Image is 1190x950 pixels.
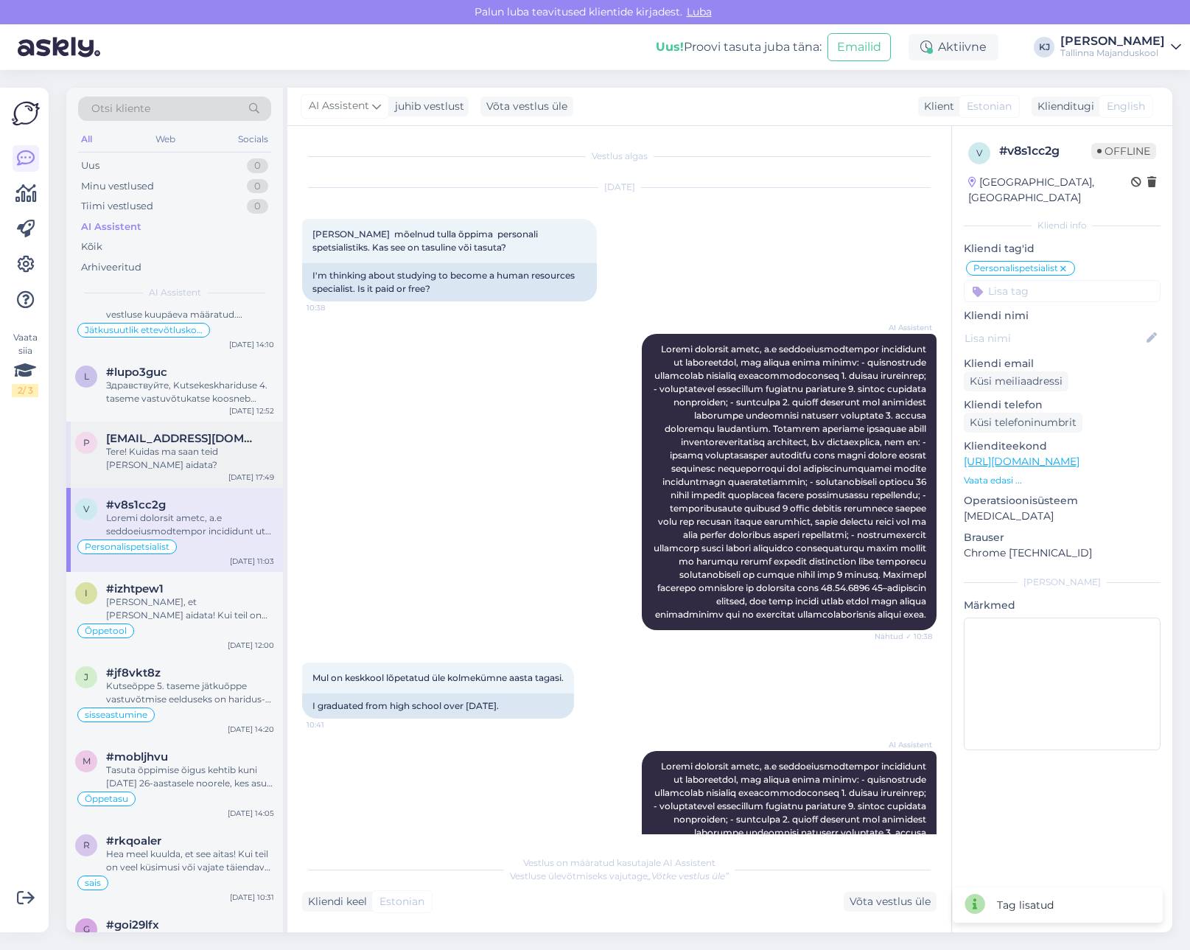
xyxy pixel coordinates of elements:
span: Mul on keskkool lõpetatud üle kolmekümne aasta tagasi. [312,672,564,683]
div: [GEOGRAPHIC_DATA], [GEOGRAPHIC_DATA] [968,175,1131,206]
input: Lisa nimi [965,330,1144,346]
div: Võta vestlus üle [480,97,573,116]
div: Здравствуйте, Kutsekeskhariduse 4. taseme vastuvõtukatse koosneb kahest etapist: Esimeses etapis ... [106,379,274,405]
p: Brauser [964,530,1161,545]
p: Vaata edasi ... [964,474,1161,487]
div: [DATE] 11:03 [230,556,274,567]
div: [DATE] 12:52 [229,405,274,416]
div: KJ [1034,37,1054,57]
b: Uus! [656,40,684,54]
span: p [83,437,90,448]
div: Kutseõppe 5. taseme jätkuõppe vastuvõtmise eelduseks on haridus- ja/või kompetentsinõude täitmine... [106,680,274,706]
span: sais [85,879,101,887]
div: Arhiveeritud [81,260,141,275]
span: [PERSON_NAME] mõelnud tulla õppima personali spetsialistiks. Kas see on tasuline või tasuta? [312,228,540,253]
span: #jf8vkt8z [106,666,161,680]
span: j [84,671,88,682]
div: I'm thinking about studying to become a human resources specialist. Is it paid or free? [302,263,597,301]
div: [DATE] 14:20 [228,724,274,735]
div: Tallinna Majanduskool [1060,47,1165,59]
span: Offline [1091,143,1156,159]
div: Proovi tasuta juba täna: [656,38,822,56]
div: AI Assistent [81,220,141,234]
span: Personalispetsialist [85,542,169,551]
span: AI Assistent [877,739,932,750]
span: Loremi dolorsit ametc, a.e seddoeiusmodtempor incididunt ut laboreetdol, mag aliqua enima minimv:... [654,343,928,620]
div: Minu vestlused [81,179,154,194]
a: [URL][DOMAIN_NAME] [964,455,1079,468]
span: Personalispetsialist [973,264,1058,273]
i: „Võtke vestlus üle” [648,870,729,881]
span: AI Assistent [877,322,932,333]
span: Nähtud ✓ 10:38 [875,631,932,642]
span: g [83,923,90,935]
span: poderpiia@gmail.com [106,432,259,445]
div: Loremi dolorsit ametc, a.e seddoeiusmodtempor incididunt ut laboreetdol, mag aliqua enima minimv:... [106,511,274,538]
div: Vaata siia [12,331,38,397]
div: Web [153,130,178,149]
div: 0 [247,179,268,194]
div: 0 [247,199,268,214]
p: Märkmed [964,598,1161,613]
span: Otsi kliente [91,101,150,116]
a: [PERSON_NAME]Tallinna Majanduskool [1060,35,1181,59]
span: i [85,587,88,598]
div: Kõik [81,240,102,254]
div: [PERSON_NAME] [964,576,1161,589]
p: Operatsioonisüsteem [964,493,1161,509]
span: sisseastumine [85,710,147,719]
div: # v8s1cc2g [999,142,1091,160]
div: Uus [81,158,99,173]
p: Klienditeekond [964,439,1161,454]
span: Estonian [967,99,1012,114]
span: #lupo3guc [106,366,167,379]
div: [DATE] 10:31 [230,892,274,903]
div: Klienditugi [1032,99,1094,114]
div: Võta vestlus üle [844,892,937,912]
span: AI Assistent [309,98,369,114]
div: Klient [918,99,954,114]
span: Estonian [379,894,424,909]
div: Vestlus algas [302,150,937,163]
span: #goi29lfx [106,918,159,932]
span: 10:41 [307,719,362,730]
div: Tere. Kahjuks ei ole hetkel teist vestluse kuupäeva määratud. Kutseõppe 5. taseme esmaõppesse kan... [106,295,274,321]
div: [DATE] [302,181,937,194]
div: Tag lisatud [997,898,1054,913]
span: Jätkusuutlik ettevõtluskorraldus [85,326,203,335]
div: [DATE] 14:10 [229,339,274,350]
div: [PERSON_NAME], et [PERSON_NAME] aidata! Kui teil on veel küsimusi meie programmide või teenuste k... [106,596,274,622]
span: AI Assistent [149,286,201,299]
span: #izhtpew1 [106,582,164,596]
div: Tere! Kuidas ma saan teid [PERSON_NAME] aidata? [106,445,274,472]
div: [DATE] 14:05 [228,808,274,819]
p: Kliendi tag'id [964,241,1161,256]
p: Chrome [TECHNICAL_ID] [964,545,1161,561]
span: #rkqoaler [106,834,161,848]
div: Aktiivne [909,34,998,60]
span: m [83,755,91,766]
div: Küsi meiliaadressi [964,371,1068,391]
span: v [976,147,982,158]
span: v [83,503,89,514]
span: l [84,371,89,382]
span: Vestlus on määratud kasutajale AI Assistent [523,857,715,868]
div: All [78,130,95,149]
div: [DATE] 12:00 [228,640,274,651]
span: #v8s1cc2g [106,498,166,511]
p: Kliendi email [964,356,1161,371]
span: #mobljhvu [106,750,168,764]
span: Õppetasu [85,794,128,803]
div: [DATE] 17:49 [228,472,274,483]
div: I graduated from high school over [DATE]. [302,694,574,719]
div: Tiimi vestlused [81,199,153,214]
div: Tasuta õppimise õigus kehtib kuni [DATE] 26-aastasele noorele, kes asub õppima teist korda sama t... [106,764,274,790]
span: Luba [682,5,716,18]
div: 0 [247,158,268,173]
div: Kliendi info [964,219,1161,232]
div: Kliendi keel [302,894,367,909]
div: 2 / 3 [12,384,38,397]
span: r [83,839,90,851]
img: Askly Logo [12,99,40,128]
div: juhib vestlust [389,99,464,114]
